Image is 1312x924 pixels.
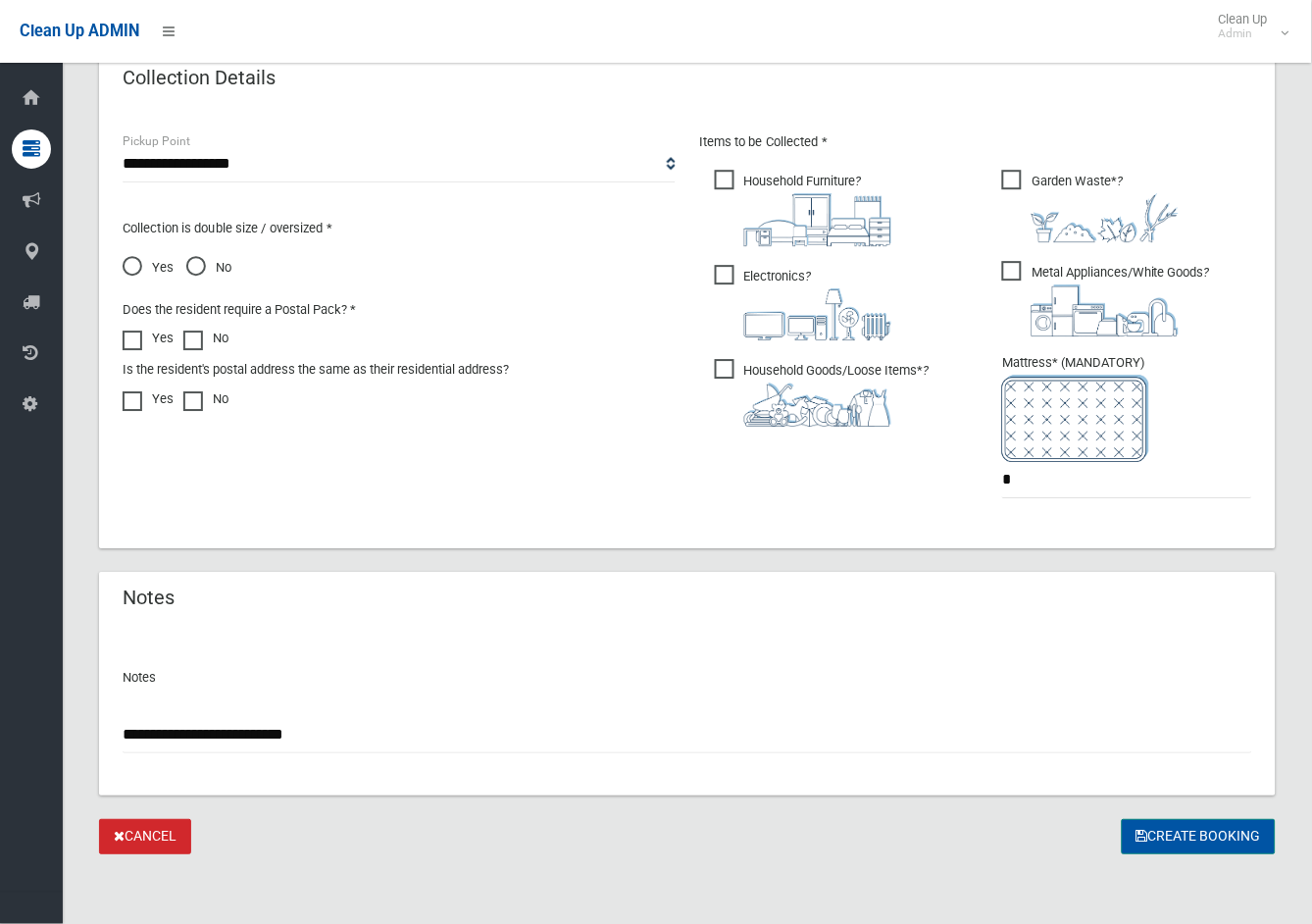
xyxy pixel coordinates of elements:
label: No [183,387,228,411]
i: ? [744,269,891,340]
i: ? [1032,265,1210,336]
span: Household Furniture [715,170,891,246]
span: Electronics [715,265,891,340]
i: ? [744,174,891,246]
span: Clean Up [1209,12,1287,41]
img: e7408bece873d2c1783593a074e5cb2f.png [1002,375,1149,462]
span: Mattress* (MANDATORY) [1002,355,1252,462]
label: No [183,327,228,350]
img: b13cc3517677393f34c0a387616ef184.png [744,383,891,427]
img: 394712a680b73dbc3d2a6a3a7ffe5a07.png [744,288,891,340]
span: Garden Waste* [1002,170,1179,242]
span: Household Goods/Loose Items* [715,359,930,427]
img: 36c1b0289cb1767239cdd3de9e694f19.png [1032,284,1179,336]
label: Yes [123,327,174,350]
img: aa9efdbe659d29b613fca23ba79d85cb.png [744,193,891,246]
span: Clean Up ADMIN [20,22,139,40]
p: Items to be Collected * [699,130,1252,154]
p: Collection is double size / oversized * [123,217,676,240]
i: ? [744,363,930,427]
a: Cancel [99,819,191,855]
label: Does the resident require a Postal Pack? * [123,298,356,322]
small: Admin [1219,26,1268,41]
i: ? [1032,174,1179,242]
img: 4fd8a5c772b2c999c83690221e5242e0.png [1032,193,1179,242]
span: No [186,256,231,280]
p: Notes [123,666,1252,690]
label: Is the resident's postal address the same as their residential address? [123,358,509,382]
span: Metal Appliances/White Goods [1002,261,1210,336]
button: Create Booking [1122,819,1276,855]
span: Yes [123,256,174,280]
header: Notes [99,579,198,617]
label: Yes [123,387,174,411]
header: Collection Details [99,59,299,97]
